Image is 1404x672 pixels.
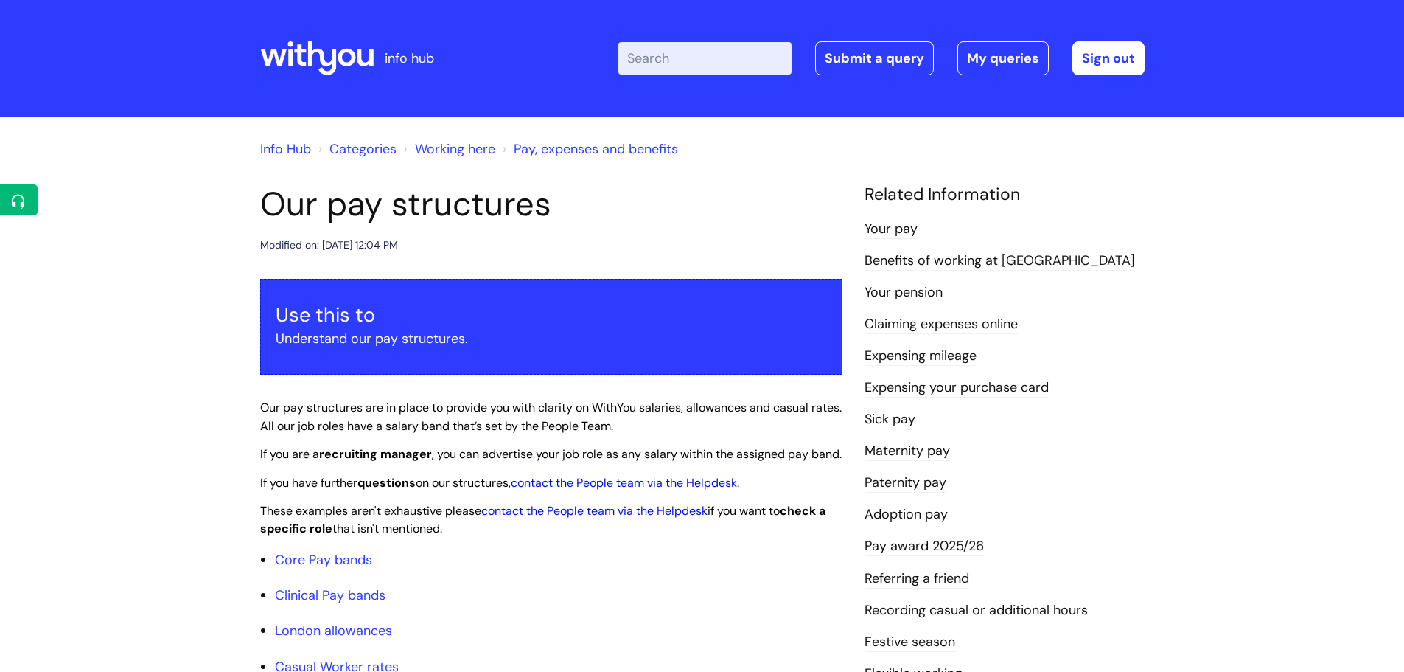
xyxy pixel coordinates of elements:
a: Recording casual or additional hours [865,601,1088,620]
a: Paternity pay [865,474,946,493]
span: If you have further on our structures, . [260,475,739,491]
a: contact the People team via the Helpdesk [481,503,708,519]
a: Benefits of working at [GEOGRAPHIC_DATA] [865,252,1135,271]
li: Solution home [315,137,397,161]
li: Pay, expenses and benefits [499,137,678,161]
a: Expensing your purchase card [865,378,1049,398]
a: Info Hub [260,140,311,158]
a: Festive season [865,633,955,652]
a: contact the People team via the Helpdesk [511,475,737,491]
a: Clinical Pay bands [275,586,385,604]
a: Expensing mileage [865,347,977,366]
a: Categories [329,140,397,158]
a: Sick pay [865,410,915,429]
a: Core Pay bands [275,551,372,569]
h3: Use this to [276,303,827,327]
h1: Our pay structures [260,184,842,224]
h4: Related Information [865,184,1145,205]
strong: recruiting manager [319,446,432,462]
a: Adoption pay [865,505,948,524]
a: Claiming expenses online [865,315,1018,334]
a: My queries [957,41,1049,75]
span: Our pay structures are in place to provide you with clarity on WithYou salaries, allowances and c... [260,400,842,434]
a: Referring a friend [865,569,969,589]
a: Pay, expenses and benefits [514,140,678,158]
div: | - [618,41,1145,75]
div: Modified on: [DATE] 12:04 PM [260,236,398,254]
p: Understand our pay structures. [276,327,827,350]
a: Your pay [865,220,918,239]
span: These examples aren't exhaustive please if you want to that isn't mentioned. [260,503,825,537]
a: Maternity pay [865,442,950,461]
a: Your pension [865,283,943,302]
a: Pay award 2025/26 [865,537,984,556]
strong: questions [357,475,416,491]
a: Submit a query [815,41,934,75]
li: Working here [400,137,495,161]
input: Search [618,42,792,75]
p: info hub [385,46,434,70]
a: Working here [415,140,495,158]
span: If you are a , you can advertise your job role as any salary within the assigned pay band. [260,446,842,462]
a: Sign out [1072,41,1145,75]
a: London allowances [275,622,392,640]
